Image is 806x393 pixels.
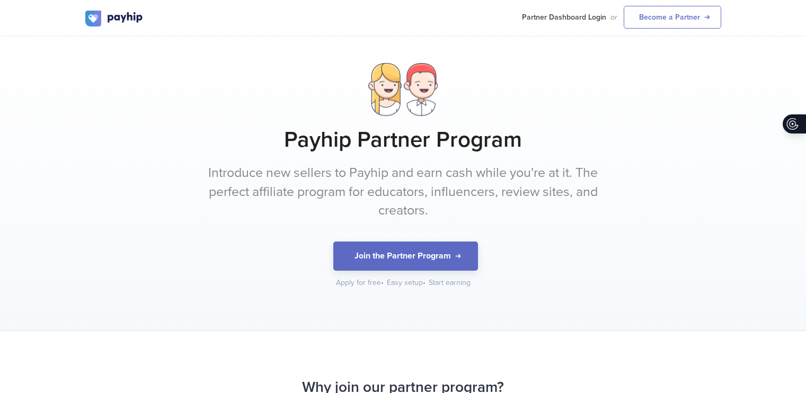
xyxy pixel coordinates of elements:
a: Become a Partner [624,6,721,29]
div: Start earning [429,278,471,288]
span: • [423,278,426,287]
img: logo.svg [85,11,144,26]
button: Join the Partner Program [333,242,478,271]
p: Introduce new sellers to Payhip and earn cash while you're at it. The perfect affiliate program f... [205,164,602,220]
div: Apply for free [336,278,385,288]
span: • [381,278,384,287]
img: lady.png [368,63,401,116]
h1: Payhip Partner Program [85,127,721,153]
div: Easy setup [387,278,427,288]
img: dude.png [404,63,438,116]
